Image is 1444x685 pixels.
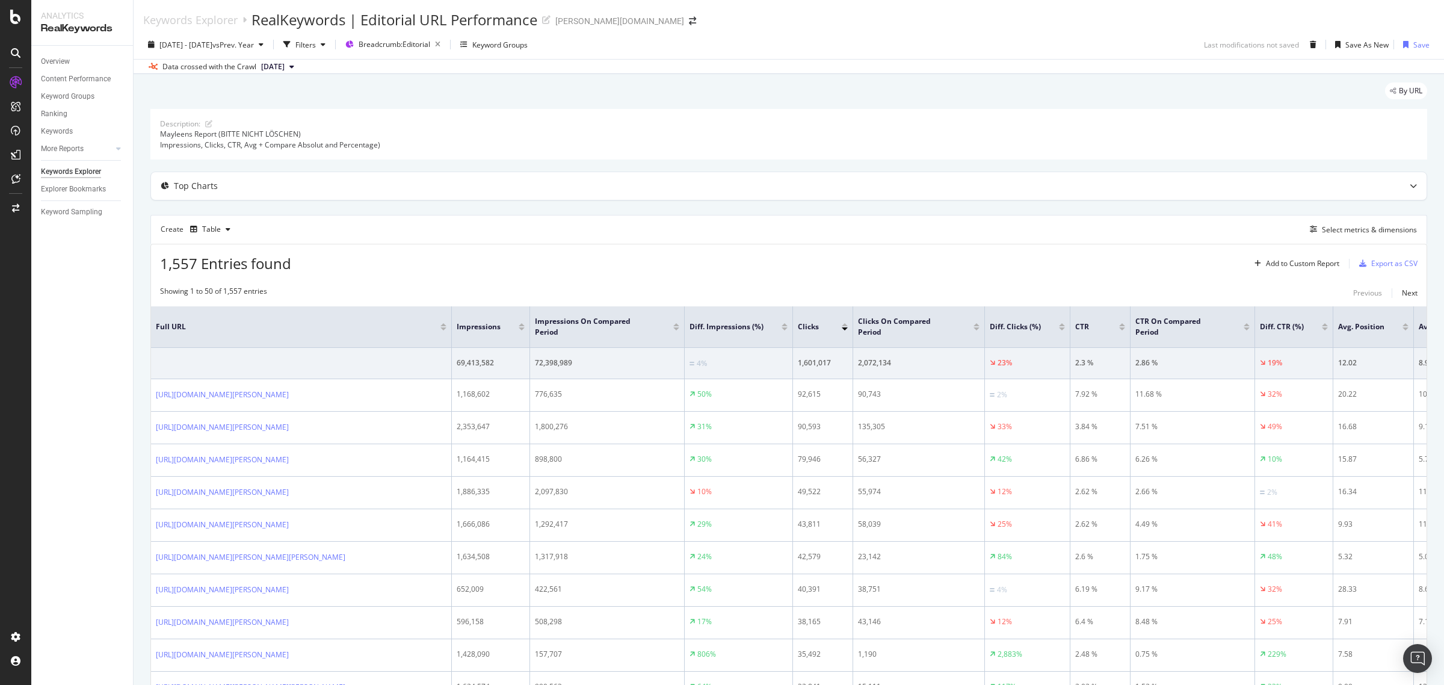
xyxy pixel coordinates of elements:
[1075,551,1125,562] div: 2.6 %
[535,454,679,465] div: 898,800
[1268,358,1282,368] div: 19%
[41,108,67,120] div: Ranking
[858,358,980,368] div: 2,072,134
[1338,649,1409,660] div: 7.58
[457,551,525,562] div: 1,634,508
[1354,254,1418,273] button: Export as CSV
[156,551,345,563] a: [URL][DOMAIN_NAME][PERSON_NAME][PERSON_NAME]
[160,119,200,129] div: Description:
[858,551,980,562] div: 23,142
[697,551,712,562] div: 24%
[1250,254,1339,273] button: Add to Custom Report
[160,286,267,300] div: Showing 1 to 50 of 1,557 entries
[858,616,980,627] div: 43,146
[535,616,679,627] div: 508,298
[858,649,980,660] div: 1,190
[256,60,299,74] button: [DATE]
[1371,258,1418,268] div: Export as CSV
[998,649,1022,660] div: 2,883%
[1338,551,1409,562] div: 5.32
[1338,358,1409,368] div: 12.02
[185,220,235,239] button: Table
[1075,519,1125,530] div: 2.62 %
[535,519,679,530] div: 1,292,417
[41,206,125,219] a: Keyword Sampling
[1338,421,1409,432] div: 16.68
[697,421,712,432] div: 31%
[998,616,1012,627] div: 12%
[359,39,430,49] span: Breadcrumb: Editorial
[798,551,848,562] div: 42,579
[1204,40,1299,50] div: Last modifications not saved
[535,389,679,400] div: 776,635
[1399,87,1422,95] span: By URL
[998,421,1012,432] div: 33%
[1268,519,1282,530] div: 41%
[1385,82,1427,99] div: legacy label
[457,389,525,400] div: 1,168,602
[1135,316,1226,338] span: CTR On Compared Period
[41,166,125,178] a: Keywords Explorer
[990,588,995,592] img: Equal
[1267,487,1277,498] div: 2%
[690,321,764,332] span: Diff. Impressions (%)
[202,226,221,233] div: Table
[1075,389,1125,400] div: 7.92 %
[1338,321,1384,332] span: Avg. Position
[798,649,848,660] div: 35,492
[1075,616,1125,627] div: 6.4 %
[156,421,289,433] a: [URL][DOMAIN_NAME][PERSON_NAME]
[156,649,289,661] a: [URL][DOMAIN_NAME][PERSON_NAME]
[41,125,125,138] a: Keywords
[143,13,238,26] div: Keywords Explorer
[1398,35,1430,54] button: Save
[697,486,712,497] div: 10%
[798,616,848,627] div: 38,165
[798,584,848,595] div: 40,391
[535,358,679,368] div: 72,398,989
[156,321,422,332] span: Full URL
[162,61,256,72] div: Data crossed with the Crawl
[697,519,712,530] div: 29%
[1268,454,1282,465] div: 10%
[41,206,102,219] div: Keyword Sampling
[457,649,525,660] div: 1,428,090
[798,486,848,497] div: 49,522
[697,584,712,595] div: 54%
[41,55,70,68] div: Overview
[997,584,1007,595] div: 4%
[798,321,824,332] span: Clicks
[1268,421,1282,432] div: 49%
[1322,225,1417,235] div: Select metrics & dimensions
[156,389,289,401] a: [URL][DOMAIN_NAME][PERSON_NAME]
[174,180,218,192] div: Top Charts
[1338,454,1409,465] div: 15.87
[251,10,537,30] div: RealKeywords | Editorial URL Performance
[457,421,525,432] div: 2,353,647
[1135,454,1250,465] div: 6.26 %
[1266,260,1339,267] div: Add to Custom Report
[41,10,123,22] div: Analytics
[1075,649,1125,660] div: 2.48 %
[798,389,848,400] div: 92,615
[535,584,679,595] div: 422,561
[41,22,123,36] div: RealKeywords
[1268,551,1282,562] div: 48%
[555,15,684,27] div: [PERSON_NAME][DOMAIN_NAME]
[41,90,94,103] div: Keyword Groups
[998,358,1012,368] div: 23%
[341,35,445,54] button: Breadcrumb:Editorial
[1268,389,1282,400] div: 32%
[41,90,125,103] a: Keyword Groups
[41,73,125,85] a: Content Performance
[1135,649,1250,660] div: 0.75 %
[41,143,84,155] div: More Reports
[1338,486,1409,497] div: 16.34
[1402,286,1418,300] button: Next
[1135,584,1250,595] div: 9.17 %
[1402,288,1418,298] div: Next
[798,519,848,530] div: 43,811
[1135,389,1250,400] div: 11.68 %
[457,519,525,530] div: 1,666,086
[41,183,125,196] a: Explorer Bookmarks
